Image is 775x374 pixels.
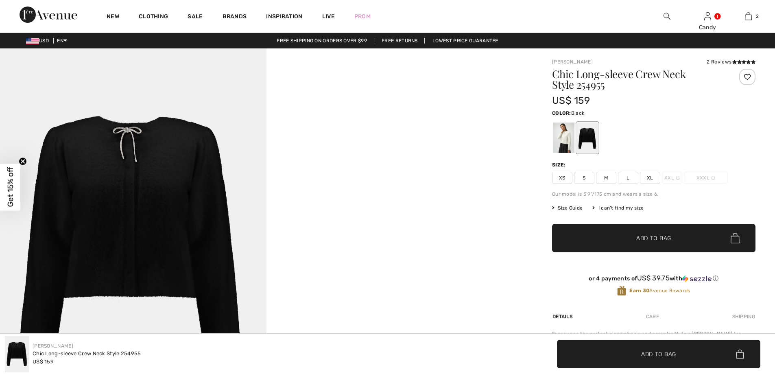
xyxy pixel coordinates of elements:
[745,11,752,21] img: My Bag
[682,275,712,282] img: Sezzle
[188,13,203,22] a: Sale
[684,172,728,184] span: XXXL
[636,234,671,243] span: Add to Bag
[617,285,626,296] img: Avenue Rewards
[640,172,660,184] span: XL
[26,38,39,44] img: US Dollar
[664,11,670,21] img: search the website
[592,204,644,212] div: I can't find my size
[552,224,755,252] button: Add to Bag
[637,274,670,282] span: US$ 39.75
[552,204,583,212] span: Size Guide
[730,309,755,324] div: Shipping
[139,13,168,22] a: Clothing
[552,59,593,65] a: [PERSON_NAME]
[596,172,616,184] span: M
[756,13,759,20] span: 2
[676,176,680,180] img: ring-m.svg
[688,23,727,32] div: Candy
[107,13,119,22] a: New
[552,274,755,282] div: or 4 payments of with
[574,172,594,184] span: S
[5,336,29,372] img: Chic Long-Sleeve Crew Neck Style 254955
[704,11,711,21] img: My Info
[723,313,767,333] iframe: Opens a widget where you can chat to one of our agents
[552,69,722,90] h1: Chic Long-sleeve Crew Neck Style 254955
[731,233,740,243] img: Bag.svg
[354,12,371,21] a: Prom
[266,13,302,22] span: Inspiration
[711,176,715,180] img: ring-m.svg
[571,110,585,116] span: Black
[618,172,638,184] span: L
[20,7,77,23] img: 1ère Avenue
[552,309,575,324] div: Details
[322,12,335,21] a: Live
[707,58,755,66] div: 2 Reviews
[426,38,505,44] a: Lowest Price Guarantee
[736,350,744,359] img: Bag.svg
[270,38,373,44] a: Free shipping on orders over $99
[33,350,141,358] div: Chic Long-sleeve Crew Neck Style 254955
[552,274,755,285] div: or 4 payments ofUS$ 39.75withSezzle Click to learn more about Sezzle
[662,172,682,184] span: XXL
[557,340,760,368] button: Add to Bag
[704,12,711,20] a: Sign In
[629,287,690,294] span: Avenue Rewards
[57,38,67,44] span: EN
[552,110,571,116] span: Color:
[553,122,574,153] div: Winter White
[552,172,572,184] span: XS
[629,288,649,293] strong: Earn 30
[223,13,247,22] a: Brands
[577,122,598,153] div: Black
[639,309,666,324] div: Care
[266,48,533,182] video: Your browser does not support the video tag.
[375,38,425,44] a: Free Returns
[26,38,52,44] span: USD
[552,190,755,198] div: Our model is 5'9"/175 cm and wears a size 6.
[641,350,676,358] span: Add to Bag
[19,157,27,165] button: Close teaser
[728,11,768,21] a: 2
[552,161,568,168] div: Size:
[33,343,73,349] a: [PERSON_NAME]
[6,167,15,207] span: Get 15% off
[33,359,54,365] span: US$ 159
[552,95,590,106] span: US$ 159
[552,330,755,367] div: Experience the perfect blend of chic and casual with this [PERSON_NAME] top. Designed with a vers...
